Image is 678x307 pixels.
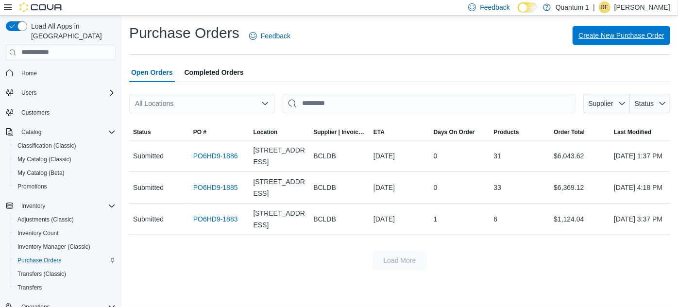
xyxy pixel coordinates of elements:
[133,213,164,225] span: Submitted
[494,182,502,193] span: 33
[17,229,59,237] span: Inventory Count
[254,207,306,231] span: [STREET_ADDRESS]
[550,178,610,197] div: $6,369.12
[14,214,78,225] a: Adjustments (Classic)
[283,94,576,113] input: This is a search bar. After typing your query, hit enter to filter the results lower in the page.
[17,126,116,138] span: Catalog
[17,87,116,99] span: Users
[17,155,71,163] span: My Catalog (Classic)
[14,153,75,165] a: My Catalog (Classic)
[554,128,585,136] span: Order Total
[434,128,475,136] span: Days On Order
[254,144,306,168] span: [STREET_ADDRESS]
[21,69,37,77] span: Home
[193,182,238,193] a: PO6HD9-1885
[14,255,116,266] span: Purchase Orders
[610,178,670,197] div: [DATE] 4:18 PM
[14,140,116,152] span: Classification (Classic)
[635,100,654,107] span: Status
[133,150,164,162] span: Submitted
[261,31,290,41] span: Feedback
[17,68,41,79] a: Home
[14,153,116,165] span: My Catalog (Classic)
[131,63,173,82] span: Open Orders
[17,142,76,150] span: Classification (Classic)
[550,146,610,166] div: $6,043.62
[17,67,116,79] span: Home
[14,241,94,253] a: Inventory Manager (Classic)
[21,128,41,136] span: Catalog
[17,169,65,177] span: My Catalog (Beta)
[17,284,42,291] span: Transfers
[494,213,498,225] span: 6
[309,124,370,140] button: Supplier | Invoice Number
[494,128,519,136] span: Products
[14,227,116,239] span: Inventory Count
[10,240,119,254] button: Inventory Manager (Classic)
[193,150,238,162] a: PO6HD9-1886
[370,146,430,166] div: [DATE]
[17,200,49,212] button: Inventory
[129,124,189,140] button: Status
[430,124,490,140] button: Days On Order
[129,23,239,43] h1: Purchase Orders
[14,241,116,253] span: Inventory Manager (Classic)
[10,267,119,281] button: Transfers (Classic)
[14,282,46,293] a: Transfers
[583,94,630,113] button: Supplier
[10,281,119,294] button: Transfers
[21,89,36,97] span: Users
[434,182,438,193] span: 0
[2,86,119,100] button: Users
[261,100,269,107] button: Open list of options
[593,1,595,13] p: |
[610,209,670,229] div: [DATE] 3:37 PM
[309,178,370,197] div: BCLDB
[14,140,80,152] a: Classification (Classic)
[254,128,278,136] span: Location
[313,128,366,136] span: Supplier | Invoice Number
[17,107,53,119] a: Customers
[254,176,306,199] span: [STREET_ADDRESS]
[189,124,250,140] button: PO #
[610,146,670,166] div: [DATE] 1:37 PM
[309,146,370,166] div: BCLDB
[14,268,70,280] a: Transfers (Classic)
[14,255,66,266] a: Purchase Orders
[10,139,119,153] button: Classification (Classic)
[494,150,502,162] span: 31
[10,166,119,180] button: My Catalog (Beta)
[17,200,116,212] span: Inventory
[133,128,151,136] span: Status
[19,2,63,12] img: Cova
[309,209,370,229] div: BCLDB
[14,268,116,280] span: Transfers (Classic)
[17,270,66,278] span: Transfers (Classic)
[17,126,45,138] button: Catalog
[373,251,427,270] button: Load More
[578,31,664,40] span: Create New Purchase Order
[614,1,670,13] p: [PERSON_NAME]
[610,124,670,140] button: Last Modified
[14,282,116,293] span: Transfers
[185,63,244,82] span: Completed Orders
[550,209,610,229] div: $1,124.04
[601,1,609,13] span: RE
[21,109,50,117] span: Customers
[2,199,119,213] button: Inventory
[480,2,509,12] span: Feedback
[384,256,416,265] span: Load More
[193,128,206,136] span: PO #
[434,150,438,162] span: 0
[370,124,430,140] button: ETA
[14,227,63,239] a: Inventory Count
[14,181,51,192] a: Promotions
[17,243,90,251] span: Inventory Manager (Classic)
[599,1,610,13] div: Robynne Edwards
[14,214,116,225] span: Adjustments (Classic)
[550,124,610,140] button: Order Total
[556,1,589,13] p: Quantum 1
[10,254,119,267] button: Purchase Orders
[614,128,651,136] span: Last Modified
[373,128,385,136] span: ETA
